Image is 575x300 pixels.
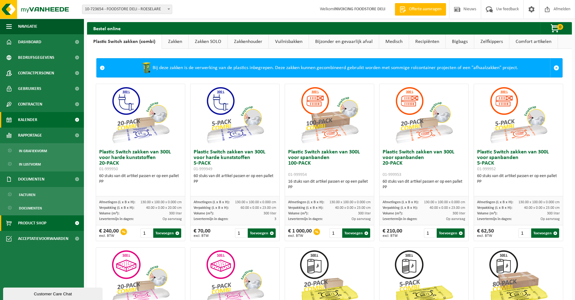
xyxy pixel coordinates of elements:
img: 01-999950 [109,84,172,146]
a: Comfort artikelen [509,35,558,49]
a: Recipiënten [409,35,445,49]
div: PP [477,179,560,185]
input: 1 [140,228,153,238]
span: 300 liter [169,212,182,215]
span: Verpakking (L x B x H): [99,206,134,210]
div: € 70,00 [194,228,210,238]
span: 01-999954 [288,172,307,177]
button: 0 [540,22,571,35]
div: 60 stuks van dit artikel passen er op een pallet [99,173,182,185]
span: 130.00 x 100.00 x 0.000 cm [140,200,182,204]
a: Zakken [162,35,188,49]
span: excl. BTW [477,234,494,238]
input: 1 [518,228,531,238]
span: Op aanvraag [540,217,560,221]
span: Volume (m³): [288,212,308,215]
div: PP [383,185,466,190]
a: Bijzonder en gevaarlijk afval [309,35,379,49]
button: Toevoegen [531,228,559,238]
div: 60 stuks van dit artikel passen er op een pallet [383,179,466,190]
strong: INVOICING FOODSTORE DELI [334,7,385,12]
span: Verpakking (L x B x H): [194,206,229,210]
span: Kalender [18,112,37,128]
span: 300 liter [264,212,276,215]
span: Verpakking (L x B x H): [477,206,512,210]
a: Zelfkippers [474,35,509,49]
a: Zakkenhouder [228,35,269,49]
img: 01-999953 [393,84,455,146]
span: 60.00 x 0.00 x 23.00 cm [241,206,276,210]
span: Product Shop [18,215,46,231]
span: 130.00 x 100.00 x 0.000 cm [518,200,560,204]
span: Afmetingen (L x B x H): [288,200,324,204]
button: Toevoegen [437,228,465,238]
span: 40.00 x 0.00 x 20.00 cm [146,206,182,210]
span: 40.00 x 0.00 x 23.00 cm [335,206,371,210]
span: 0 [557,24,563,30]
span: 130.00 x 100.00 x 0.000 cm [235,200,276,204]
a: In grafiekvorm [2,145,82,157]
div: 60 stuks van dit artikel passen er op een pallet [477,173,560,185]
div: 60 stuks van dit artikel passen er op een pallet [194,173,277,185]
span: Rapportage [18,128,42,143]
input: 1 [329,228,342,238]
span: Navigatie [18,19,37,34]
a: Vuilnisbakken [269,35,309,49]
span: Afmetingen (L x B x H): [194,200,230,204]
span: 130.00 x 100.00 x 0.000 cm [329,200,371,204]
span: Gebruikers [18,81,41,96]
input: 1 [235,228,247,238]
span: Contactpersonen [18,65,54,81]
img: WB-0240-HPE-GN-50.png [140,62,153,74]
img: 01-999952 [487,84,550,146]
span: Verpakking (L x B x H): [288,206,323,210]
span: 300 liter [453,212,465,215]
span: Levertermijn in dagen: [383,217,417,221]
button: Toevoegen [153,228,181,238]
h3: Plastic Switch zakken van 300L voor harde kunststoffen 20-PACK [99,149,182,172]
span: 10-723654 - FOODSTORE DELI - ROESELARE [82,5,172,14]
span: Op aanvraag [446,217,465,221]
span: Levertermijn in dagen: [99,217,134,221]
div: € 210,00 [383,228,402,238]
img: 01-999954 [298,84,361,146]
span: Volume (m³): [194,212,214,215]
div: PP [194,179,277,185]
span: Facturen [19,189,35,201]
button: Toevoegen [248,228,276,238]
span: Afmetingen (L x B x H): [383,200,419,204]
a: Bigbags [446,35,474,49]
span: 40.00 x 0.00 x 23.00 cm [524,206,560,210]
span: excl. BTW [288,234,312,238]
span: 3 [274,217,276,221]
span: excl. BTW [383,234,402,238]
span: 130.00 x 100.00 x 0.000 cm [424,200,465,204]
span: Dashboard [18,34,41,50]
button: Toevoegen [342,228,370,238]
span: In grafiekvorm [19,145,47,157]
span: Op aanvraag [163,217,182,221]
span: Levertermijn in dagen: [477,217,512,221]
span: excl. BTW [194,234,210,238]
span: Levertermijn in dagen: [288,217,323,221]
iframe: chat widget [3,286,104,300]
a: Plastic Switch zakken (combi) [87,35,162,49]
div: PP [99,179,182,185]
span: Volume (m³): [99,212,119,215]
h2: Bestel online [87,22,127,34]
span: Volume (m³): [477,212,497,215]
h3: Plastic Switch zakken van 300L voor spanbanden 100-PACK [288,149,371,177]
h3: Plastic Switch zakken van 300L voor spanbanden 20-PACK [383,149,466,177]
a: In lijstvorm [2,158,82,170]
div: PP [288,185,371,190]
a: Offerte aanvragen [395,3,446,16]
span: 300 liter [358,212,371,215]
span: Acceptatievoorwaarden [18,231,68,246]
img: 01-999949 [204,84,266,146]
div: Bij deze zakken is de verwerking van de plastics inbegrepen. Deze zakken kunnen gecombineerd gebr... [108,59,550,77]
span: 01-999949 [194,167,212,171]
span: excl. BTW [99,234,119,238]
span: Afmetingen (L x B x H): [99,200,135,204]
